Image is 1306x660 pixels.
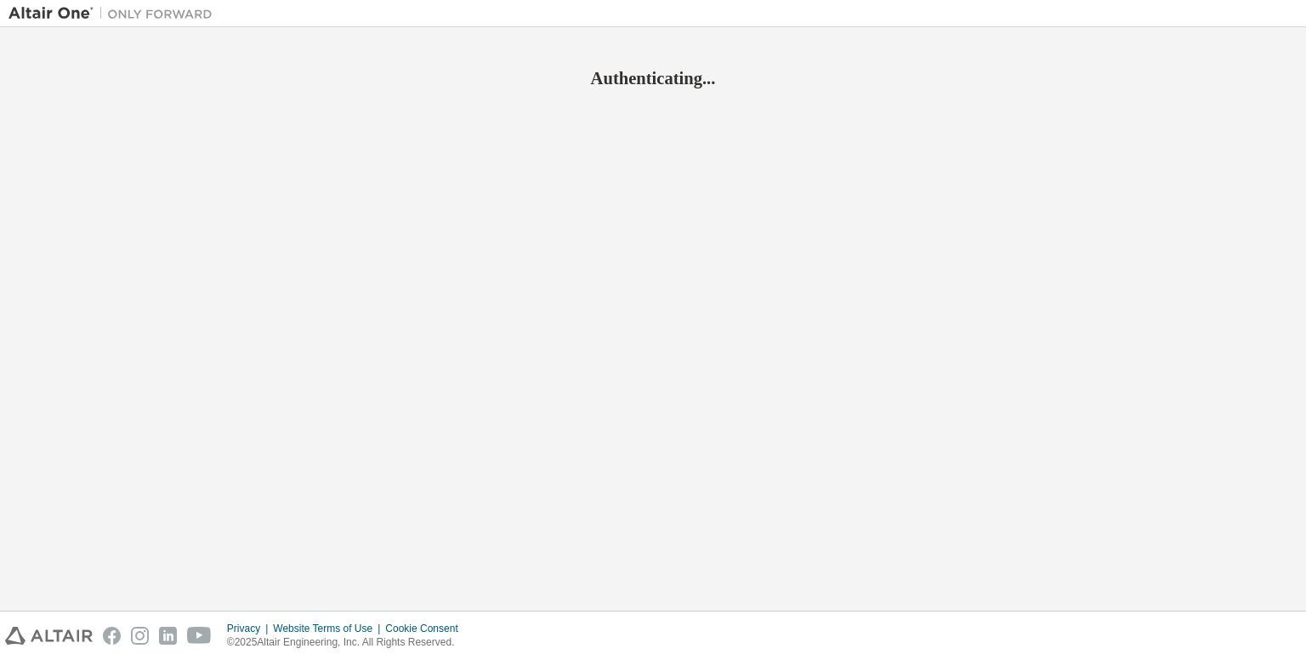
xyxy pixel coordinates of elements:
[9,67,1297,89] h2: Authenticating...
[227,635,468,650] p: © 2025 Altair Engineering, Inc. All Rights Reserved.
[103,627,121,645] img: facebook.svg
[9,5,221,22] img: Altair One
[5,627,93,645] img: altair_logo.svg
[131,627,149,645] img: instagram.svg
[187,627,212,645] img: youtube.svg
[159,627,177,645] img: linkedin.svg
[385,622,468,635] div: Cookie Consent
[273,622,385,635] div: Website Terms of Use
[227,622,273,635] div: Privacy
